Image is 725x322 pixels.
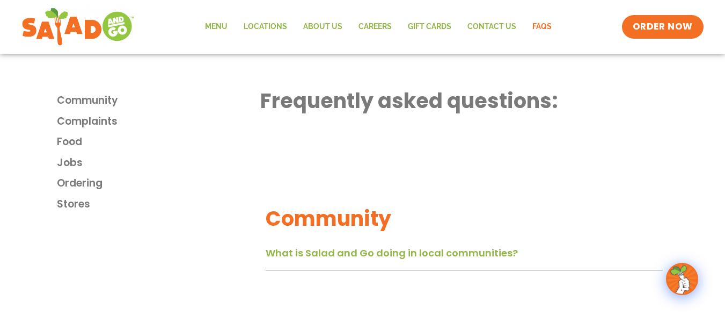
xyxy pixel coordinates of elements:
a: GIFT CARDS [400,15,459,39]
a: Complaints [57,114,261,130]
a: About Us [295,15,350,39]
span: ORDER NOW [633,20,693,33]
a: Careers [350,15,400,39]
h2: Community [266,205,663,232]
h2: Frequently asked questions: [260,88,668,114]
span: Food [57,134,82,150]
a: ORDER NOW [622,15,704,39]
a: Locations [236,15,295,39]
a: Jobs [57,155,261,171]
img: new-SAG-logo-768×292 [21,5,135,48]
a: What is Salad and Go doing in local communities? [266,246,518,260]
a: Stores [57,197,261,212]
span: Stores [57,197,90,212]
a: FAQs [524,15,560,39]
a: Contact Us [459,15,524,39]
div: What is Salad and Go doing in local communities? [266,243,663,271]
span: Ordering [57,176,102,191]
nav: Menu [197,15,560,39]
a: Menu [197,15,236,39]
span: Jobs [57,155,83,171]
a: Community [57,93,261,109]
span: Community [57,93,118,109]
span: Complaints [57,114,118,130]
a: Food [57,134,261,150]
a: Ordering [57,176,261,191]
img: wpChatIcon [667,264,697,294]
